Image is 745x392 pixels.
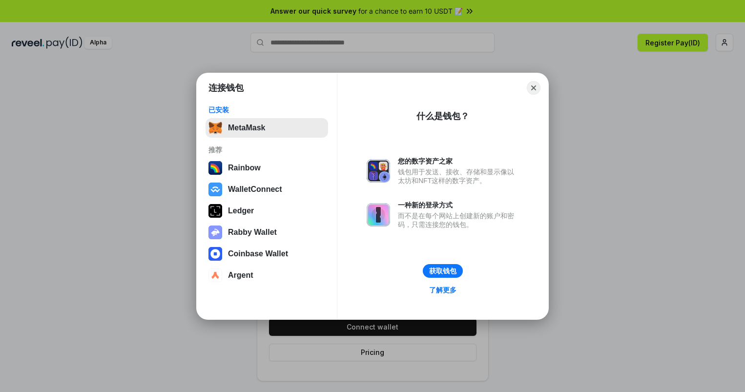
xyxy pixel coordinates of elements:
div: 钱包用于发送、接收、存储和显示像以太坊和NFT这样的数字资产。 [398,167,519,185]
button: Close [527,81,540,95]
button: WalletConnect [206,180,328,199]
div: WalletConnect [228,185,282,194]
div: Coinbase Wallet [228,249,288,258]
button: 获取钱包 [423,264,463,278]
img: svg+xml,%3Csvg%20xmlns%3D%22http%3A%2F%2Fwww.w3.org%2F2000%2Fsvg%22%20fill%3D%22none%22%20viewBox... [367,203,390,227]
div: MetaMask [228,124,265,132]
button: Coinbase Wallet [206,244,328,264]
div: 一种新的登录方式 [398,201,519,209]
div: 获取钱包 [429,267,456,275]
div: 已安装 [208,105,325,114]
div: Rainbow [228,164,261,172]
button: MetaMask [206,118,328,138]
img: svg+xml,%3Csvg%20width%3D%2228%22%20height%3D%2228%22%20viewBox%3D%220%200%2028%2028%22%20fill%3D... [208,247,222,261]
div: Argent [228,271,253,280]
button: Rainbow [206,158,328,178]
img: svg+xml,%3Csvg%20width%3D%2228%22%20height%3D%2228%22%20viewBox%3D%220%200%2028%2028%22%20fill%3D... [208,268,222,282]
img: svg+xml,%3Csvg%20xmlns%3D%22http%3A%2F%2Fwww.w3.org%2F2000%2Fsvg%22%20fill%3D%22none%22%20viewBox... [208,226,222,239]
img: svg+xml,%3Csvg%20xmlns%3D%22http%3A%2F%2Fwww.w3.org%2F2000%2Fsvg%22%20fill%3D%22none%22%20viewBox... [367,159,390,183]
div: Ledger [228,206,254,215]
div: 什么是钱包？ [416,110,469,122]
img: svg+xml,%3Csvg%20xmlns%3D%22http%3A%2F%2Fwww.w3.org%2F2000%2Fsvg%22%20width%3D%2228%22%20height%3... [208,204,222,218]
h1: 连接钱包 [208,82,244,94]
img: svg+xml,%3Csvg%20width%3D%22120%22%20height%3D%22120%22%20viewBox%3D%220%200%20120%20120%22%20fil... [208,161,222,175]
img: svg+xml,%3Csvg%20fill%3D%22none%22%20height%3D%2233%22%20viewBox%3D%220%200%2035%2033%22%20width%... [208,121,222,135]
div: 而不是在每个网站上创建新的账户和密码，只需连接您的钱包。 [398,211,519,229]
div: 推荐 [208,145,325,154]
div: 了解更多 [429,286,456,294]
div: Rabby Wallet [228,228,277,237]
button: Ledger [206,201,328,221]
div: 您的数字资产之家 [398,157,519,165]
a: 了解更多 [423,284,462,296]
button: Rabby Wallet [206,223,328,242]
img: svg+xml,%3Csvg%20width%3D%2228%22%20height%3D%2228%22%20viewBox%3D%220%200%2028%2028%22%20fill%3D... [208,183,222,196]
button: Argent [206,266,328,285]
